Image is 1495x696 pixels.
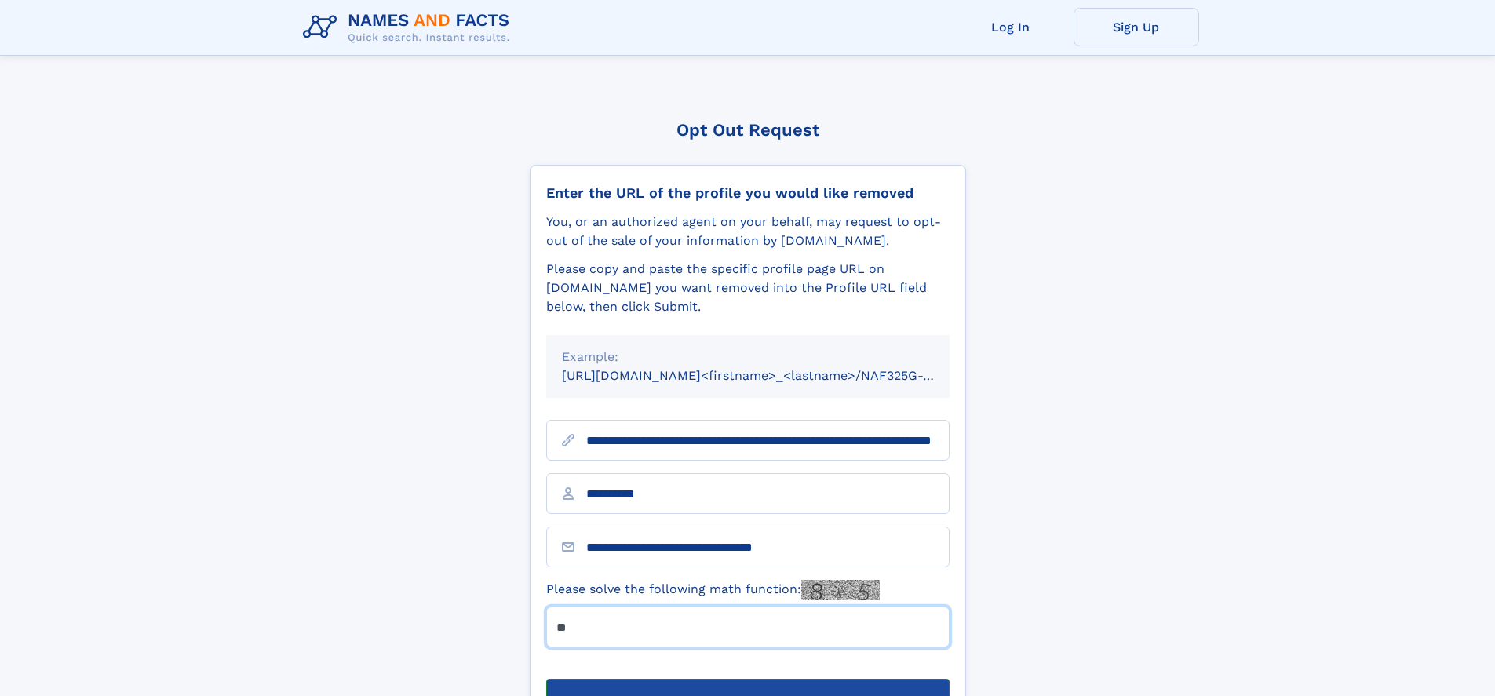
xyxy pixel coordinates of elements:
[546,184,950,202] div: Enter the URL of the profile you would like removed
[562,348,934,366] div: Example:
[1074,8,1199,46] a: Sign Up
[562,368,979,383] small: [URL][DOMAIN_NAME]<firstname>_<lastname>/NAF325G-xxxxxxxx
[297,6,523,49] img: Logo Names and Facts
[948,8,1074,46] a: Log In
[546,580,880,600] label: Please solve the following math function:
[530,120,966,140] div: Opt Out Request
[546,260,950,316] div: Please copy and paste the specific profile page URL on [DOMAIN_NAME] you want removed into the Pr...
[546,213,950,250] div: You, or an authorized agent on your behalf, may request to opt-out of the sale of your informatio...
